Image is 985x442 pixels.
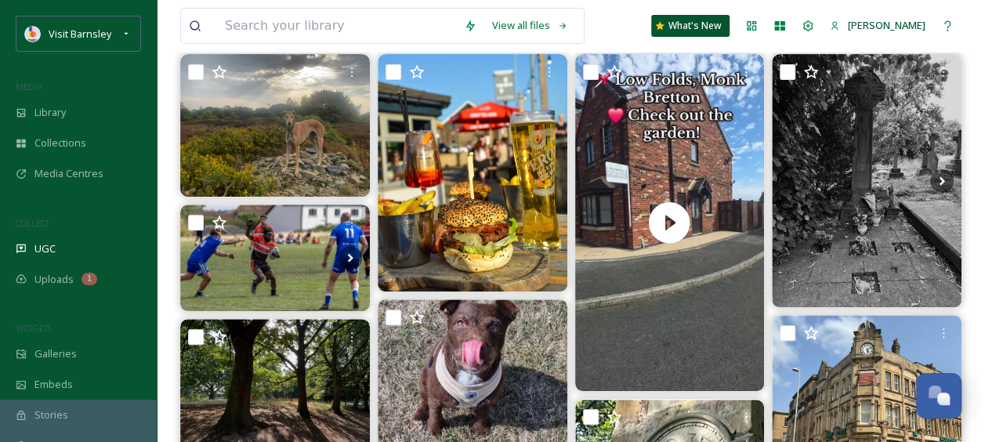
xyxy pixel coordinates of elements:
span: Embeds [34,377,73,392]
span: MEDIA [16,81,43,92]
span: [PERSON_NAME] [848,18,925,32]
div: 1 [81,273,97,285]
a: [PERSON_NAME] [822,10,933,41]
span: Galleries [34,346,77,361]
span: Library [34,105,66,120]
span: Visit Barnsley [49,27,111,41]
video: 📌 Low Folds, Monk Bretton ❤️ Check out the garden! £199,950 #HouseTour #BarnsleyHomes #barnsley #... [574,54,764,391]
span: WIDGETS [16,322,52,334]
span: Stories [34,408,68,422]
input: Search your library [217,9,456,43]
span: Collections [34,136,86,150]
a: View all files [484,10,576,41]
span: UGC [34,241,56,256]
a: What's New [651,15,730,37]
span: COLLECT [16,217,49,229]
span: Media Centres [34,166,103,181]
img: thumbnail [574,54,764,391]
img: Morning walk from home 🤗 Nice & early before the heatwave kicks in! . . #rescuedog #morningwalk #... [180,54,370,196]
img: Treat yourself Tuesday 😍😍 tag a mate you would share this deal with!! BOGOF on burgers and skewer... [378,54,567,291]
span: Uploads [34,272,74,287]
img: barnsley-logo-in-colour.png [25,26,41,42]
img: Dodworth Miners 66 - 10 Birkenshaw Bluedogs Photography by mickkeen https://www.facebook.com/98.Y... [180,205,370,311]
button: Open Chat [916,373,961,418]
img: A late walk through Brompton Cemetery. Here lies Emmeline Pankhurst, the courageous leader of the... [772,54,961,306]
